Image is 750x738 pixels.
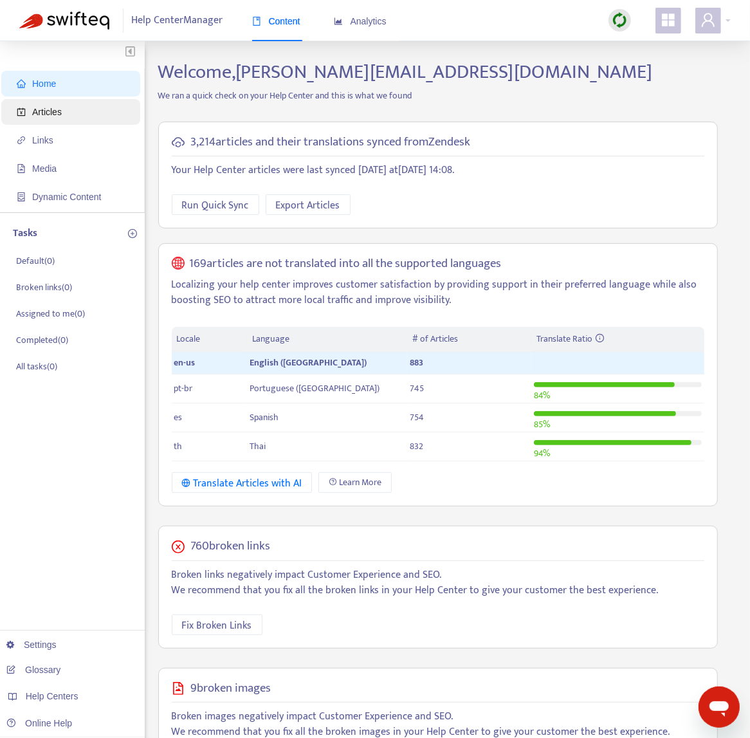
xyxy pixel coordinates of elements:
[17,79,26,88] span: home
[250,439,266,454] span: Thai
[410,410,424,425] span: 754
[334,16,387,26] span: Analytics
[661,12,676,28] span: appstore
[534,388,550,403] span: 84 %
[318,472,392,493] a: Learn More
[182,618,252,634] span: Fix Broken Links
[191,539,271,554] h5: 760 broken links
[17,107,26,116] span: account-book
[172,277,704,308] p: Localizing your help center improves customer satisfaction by providing support in their preferre...
[182,475,302,492] div: Translate Articles with AI
[16,281,72,294] p: Broken links ( 0 )
[16,307,85,320] p: Assigned to me ( 0 )
[17,136,26,145] span: link
[172,163,704,178] p: Your Help Center articles were last synced [DATE] at [DATE] 14:08 .
[276,198,340,214] span: Export Articles
[612,12,628,28] img: sync.dc5367851b00ba804db3.png
[13,226,37,241] p: Tasks
[32,163,57,174] span: Media
[410,381,424,396] span: 745
[172,567,704,598] p: Broken links negatively impact Customer Experience and SEO. We recommend that you fix all the bro...
[16,333,68,347] p: Completed ( 0 )
[172,540,185,553] span: close-circle
[189,257,501,272] h5: 169 articles are not translated into all the supported languages
[19,12,109,30] img: Swifteq
[699,687,740,728] iframe: Button to launch messaging window
[534,446,550,461] span: 94 %
[17,164,26,173] span: file-image
[32,78,56,89] span: Home
[6,640,57,650] a: Settings
[407,327,531,352] th: # of Articles
[172,327,248,352] th: Locale
[26,691,78,701] span: Help Centers
[410,439,423,454] span: 832
[6,718,72,728] a: Online Help
[17,192,26,201] span: container
[132,8,223,33] span: Help Center Manager
[250,381,380,396] span: Portuguese ([GEOGRAPHIC_DATA])
[250,355,367,370] span: English ([GEOGRAPHIC_DATA])
[32,107,62,117] span: Articles
[172,136,185,149] span: cloud-sync
[158,56,653,88] span: Welcome, [PERSON_NAME][EMAIL_ADDRESS][DOMAIN_NAME]
[32,135,53,145] span: Links
[410,355,423,370] span: 883
[172,257,185,272] span: global
[172,194,259,215] button: Run Quick Sync
[191,135,471,150] h5: 3,214 articles and their translations synced from Zendesk
[536,332,699,346] div: Translate Ratio
[172,614,262,635] button: Fix Broken Links
[334,17,343,26] span: area-chart
[174,410,183,425] span: es
[191,681,271,696] h5: 9 broken images
[266,194,351,215] button: Export Articles
[32,192,101,202] span: Dynamic Content
[174,439,183,454] span: th
[128,229,137,238] span: plus-circle
[339,475,381,490] span: Learn More
[172,682,185,695] span: file-image
[247,327,407,352] th: Language
[174,381,193,396] span: pt-br
[172,472,313,493] button: Translate Articles with AI
[252,16,300,26] span: Content
[174,355,196,370] span: en-us
[700,12,716,28] span: user
[149,89,727,102] p: We ran a quick check on your Help Center and this is what we found
[16,360,57,373] p: All tasks ( 0 )
[6,665,60,675] a: Glossary
[182,198,249,214] span: Run Quick Sync
[534,417,550,432] span: 85 %
[16,254,55,268] p: Default ( 0 )
[250,410,279,425] span: Spanish
[252,17,261,26] span: book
